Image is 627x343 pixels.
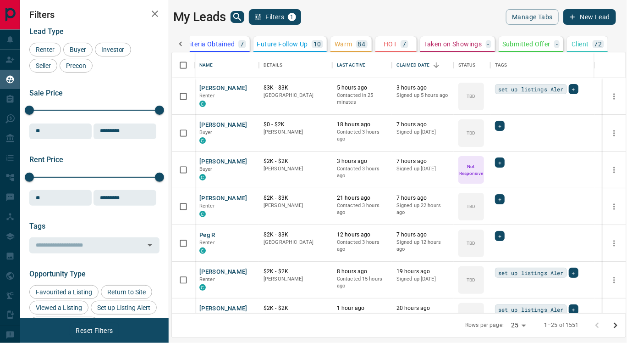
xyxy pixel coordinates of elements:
[199,93,215,99] span: Renter
[607,163,621,177] button: more
[396,92,449,99] p: Signed up 5 hours ago
[337,239,387,253] p: Contacted 3 hours ago
[572,305,575,314] span: +
[29,301,88,315] div: Viewed a Listing
[29,27,64,36] span: Lead Type
[199,84,247,93] button: [PERSON_NAME]
[199,247,206,254] div: condos.ca
[29,222,45,231] span: Tags
[264,312,328,320] p: [PERSON_NAME]
[183,41,235,47] p: Criteria Obtained
[29,43,61,56] div: Renter
[569,84,578,94] div: +
[33,304,85,311] span: Viewed a Listing
[498,158,501,167] span: +
[424,41,482,47] p: Taken on Showings
[264,121,328,129] p: $0 - $2K
[264,231,328,239] p: $2K - $3K
[337,121,387,129] p: 18 hours ago
[313,41,321,47] p: 10
[29,89,63,97] span: Sale Price
[607,200,621,214] button: more
[337,84,387,92] p: 5 hours ago
[91,301,157,315] div: Set up Listing Alert
[264,276,328,283] p: [PERSON_NAME]
[337,92,387,106] p: Contacted in 25 minutes
[337,52,365,78] div: Last Active
[502,41,550,47] p: Submitted Offer
[498,268,564,277] span: set up listings Aler
[572,84,575,94] span: +
[556,41,558,47] p: -
[572,41,588,47] p: Client
[259,52,332,78] div: Details
[104,288,149,296] span: Return to Site
[396,157,449,165] p: 7 hours ago
[337,304,387,312] p: 1 hour ago
[402,41,406,47] p: 7
[29,155,63,164] span: Rent Price
[264,92,328,99] p: [GEOGRAPHIC_DATA]
[569,304,578,315] div: +
[199,268,247,276] button: [PERSON_NAME]
[506,9,558,25] button: Manage Tabs
[199,174,206,180] div: condos.ca
[384,41,397,47] p: HOT
[199,101,206,107] div: condos.ca
[498,195,501,204] span: +
[495,121,505,131] div: +
[358,41,366,47] p: 84
[60,59,93,73] div: Precon
[396,121,449,129] p: 7 hours ago
[264,239,328,246] p: [GEOGRAPHIC_DATA]
[569,268,578,278] div: +
[199,137,206,144] div: condos.ca
[199,284,206,291] div: condos.ca
[563,9,616,25] button: New Lead
[498,231,501,241] span: +
[231,11,244,23] button: search button
[199,276,215,282] span: Renter
[337,276,387,290] p: Contacted 15 hours ago
[335,41,352,47] p: Warm
[264,157,328,165] p: $2K - $2K
[459,163,483,177] p: Not Responsive
[490,52,595,78] div: Tags
[199,166,213,172] span: Buyer
[495,194,505,204] div: +
[257,41,308,47] p: Future Follow Up
[498,84,564,94] span: set up listings Aler
[264,202,328,209] p: [PERSON_NAME]
[498,305,564,314] span: set up listings Aler
[33,46,58,53] span: Renter
[467,276,475,283] p: TBD
[199,157,247,166] button: [PERSON_NAME]
[396,268,449,276] p: 19 hours ago
[396,312,449,320] p: Signed up [DATE]
[70,323,119,338] button: Reset Filters
[337,194,387,202] p: 21 hours ago
[199,211,206,217] div: condos.ca
[607,273,621,287] button: more
[264,194,328,202] p: $2K - $3K
[337,165,387,180] p: Contacted 3 hours ago
[264,84,328,92] p: $3K - $3K
[264,52,282,78] div: Details
[199,231,215,240] button: Peg R
[94,304,154,311] span: Set up Listing Alert
[332,52,392,78] div: Last Active
[396,84,449,92] p: 3 hours ago
[264,165,328,173] p: [PERSON_NAME]
[467,203,475,210] p: TBD
[396,52,430,78] div: Claimed Date
[199,121,247,129] button: [PERSON_NAME]
[240,41,244,47] p: 7
[430,59,443,72] button: Sort
[29,59,57,73] div: Seller
[101,285,152,299] div: Return to Site
[396,231,449,239] p: 7 hours ago
[264,268,328,276] p: $2K - $2K
[467,240,475,247] p: TBD
[199,52,213,78] div: Name
[33,288,95,296] span: Favourited a Listing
